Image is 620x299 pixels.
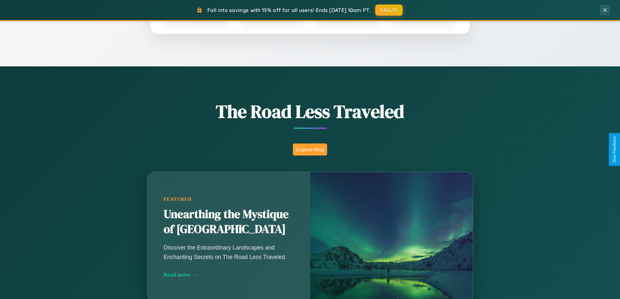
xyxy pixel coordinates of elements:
h1: The Road Less Traveled [115,99,505,124]
div: Featured [164,197,294,202]
span: Fall into savings with 15% off for all users! Ends [DATE] 10am PT. [207,7,370,13]
h2: Unearthing the Mystique of [GEOGRAPHIC_DATA] [164,207,294,237]
button: Explore Blog [293,143,327,156]
div: Read more → [164,271,294,278]
button: FALL15 [375,5,403,16]
p: Discover the Extraordinary Landscapes and Enchanting Secrets on The Road Less Traveled. [164,243,294,261]
div: Give Feedback [612,136,617,163]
